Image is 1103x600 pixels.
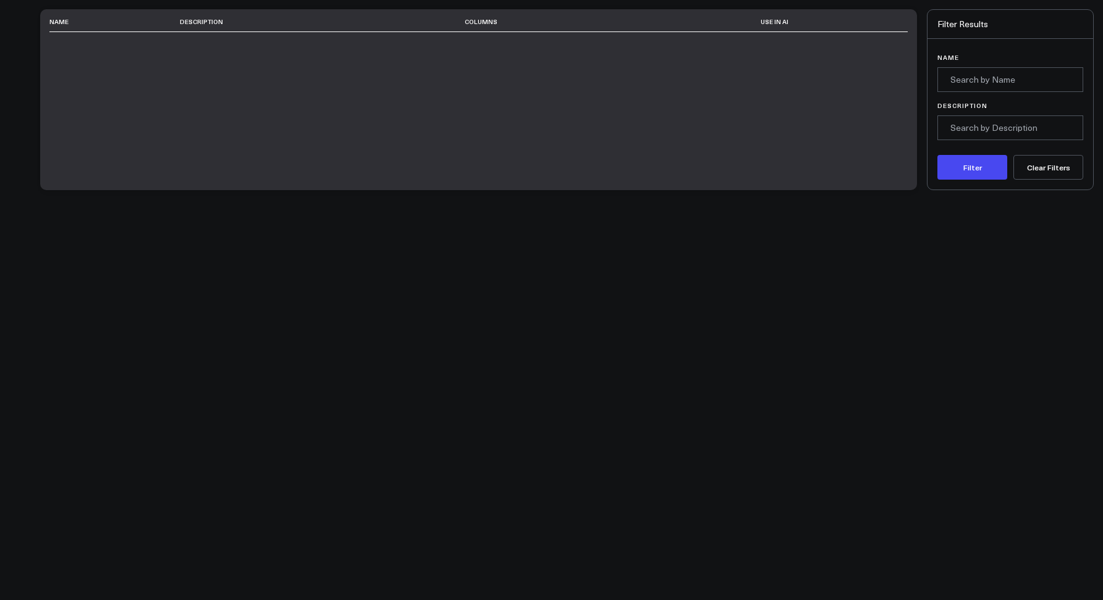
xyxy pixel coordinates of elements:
[682,12,868,32] th: Use in AI
[937,115,1083,140] input: Search by Description
[49,12,180,32] th: Name
[1013,155,1083,180] button: Clear Filters
[937,67,1083,92] input: Search by Name
[180,12,465,32] th: Description
[937,155,1007,180] button: Filter
[928,10,1093,39] div: Filter Results
[937,102,1083,109] label: Description
[465,12,682,32] th: Columns
[937,54,1083,61] label: Name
